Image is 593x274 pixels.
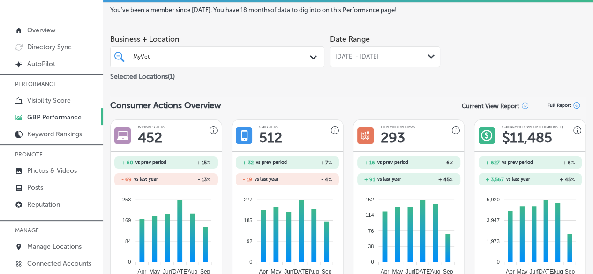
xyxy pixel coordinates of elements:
label: Date Range [330,35,370,44]
tspan: 0 [496,259,499,265]
h2: + 91 [364,177,375,183]
tspan: 114 [365,212,374,218]
span: vs last year [134,177,158,182]
tspan: 38 [368,244,374,249]
span: % [207,177,210,183]
tspan: 152 [365,197,374,202]
span: % [328,160,332,166]
h2: + 16 [364,160,375,166]
tspan: 0 [249,259,252,265]
label: You've been a member since [DATE] . You have 18 months of data to dig into on this Performance page! [110,7,586,14]
tspan: 0 [128,259,131,265]
span: Full Report [548,103,571,108]
h2: + 3,567 [486,177,504,183]
p: Manage Locations [27,243,82,251]
h3: Website Clicks [138,125,165,129]
p: Reputation [27,200,60,208]
h3: Direction Requests [381,125,415,129]
tspan: 92 [247,238,252,244]
span: % [571,177,575,183]
p: Photos & Videos [27,167,77,175]
span: % [207,160,210,166]
h1: $ 11,485 [502,129,552,146]
h2: + 45 [409,177,453,183]
span: % [571,160,575,166]
tspan: 185 [244,217,252,223]
p: GBP Performance [27,113,82,121]
tspan: 76 [368,228,374,233]
span: [DATE] - [DATE] [335,53,378,60]
p: Current View Report [462,102,519,109]
h3: Call Clicks [259,125,278,129]
span: vs prev period [256,160,287,165]
h2: + 6 [535,160,575,166]
tspan: 5,920 [487,197,500,202]
h1: 293 [381,129,405,146]
tspan: 84 [125,238,131,244]
span: Consumer Actions Overview [110,100,221,111]
p: Overview [27,26,55,34]
p: AutoPilot [27,60,55,68]
h2: - 19 [243,177,252,183]
p: Keyword Rankings [27,130,82,138]
p: Posts [27,184,43,192]
h2: - 69 [121,177,132,183]
span: Business + Location [110,35,324,44]
h2: + 32 [243,160,254,166]
h1: 452 [138,129,162,146]
span: vs last year [506,177,530,182]
span: vs last year [255,177,278,182]
h2: + 45 [533,177,575,183]
span: vs prev period [377,160,408,165]
span: % [450,160,453,166]
span: vs prev period [502,160,533,165]
h2: + 6 [411,160,453,166]
tspan: 253 [122,197,131,202]
span: vs last year [377,177,401,182]
h2: + 15 [169,160,210,166]
span: % [328,177,332,183]
p: Connected Accounts [27,259,91,267]
tspan: 1,973 [487,238,500,244]
span: % [450,177,453,183]
h2: + 627 [486,160,500,166]
p: Visibility Score [27,96,71,104]
h2: - 13 [166,177,210,183]
tspan: 169 [122,217,131,223]
p: Selected Locations ( 1 ) [110,69,175,81]
span: vs prev period [135,160,166,165]
h2: + 7 [289,160,332,166]
tspan: 277 [244,197,252,202]
tspan: 3,947 [487,217,500,223]
h2: - 4 [287,177,332,183]
h1: 512 [259,129,282,146]
h2: + 60 [121,160,133,166]
h3: Calculated Revenue (Locations: 1) [502,125,563,129]
p: Directory Sync [27,43,72,51]
tspan: 0 [371,259,374,265]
